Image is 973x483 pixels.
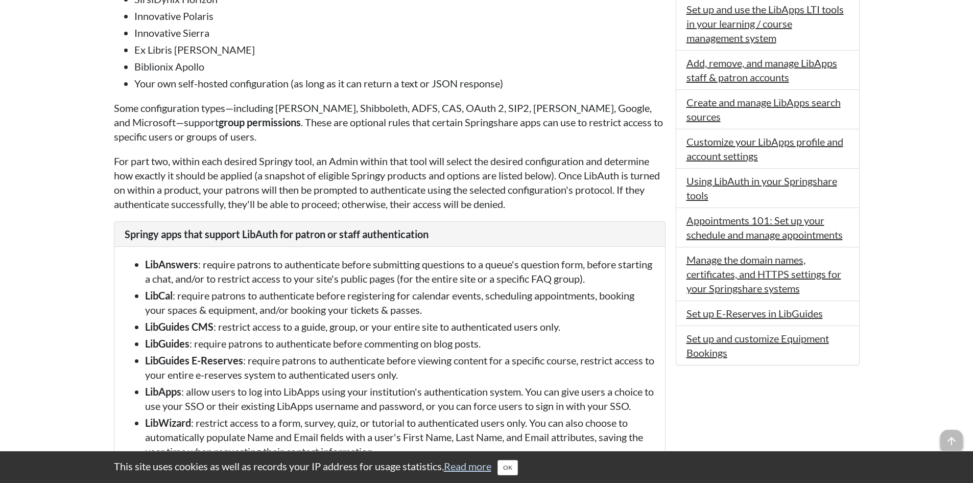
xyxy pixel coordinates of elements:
li: : require patrons to authenticate before registering for calendar events, scheduling appointments... [145,288,655,317]
li: : restrict access to a form, survey, quiz, or tutorial to authenticated users only. You can also ... [145,416,655,458]
p: Some configuration types—including [PERSON_NAME], Shibboleth, ADFS, CAS, OAuth 2, SIP2, [PERSON_N... [114,101,666,144]
li: : require patrons to authenticate before commenting on blog posts. [145,336,655,351]
button: Close [497,460,518,475]
span: LibApps [145,385,181,398]
a: Create and manage LibApps search sources [686,96,841,123]
a: Manage the domain names, certificates, and HTTPS settings for your Springshare systems [686,254,841,294]
a: Using LibAuth in your Springshare tools [686,175,837,201]
li: : allow users to log into LibApps using your institution's authentication system. You can give us... [145,384,655,413]
span: Springy apps that support LibAuth for patron or staff authentication [125,228,429,240]
span: LibWizard [145,417,191,429]
strong: LibAnswers [145,258,198,270]
li: Innovative Polaris [134,9,666,23]
strong: LibGuides [145,337,189,350]
a: arrow_upward [940,431,963,443]
a: Customize your LibApps profile and account settings [686,135,843,162]
a: Add, remove, and manage LibApps staff & patron accounts [686,57,837,83]
li: Biblionix Apollo [134,59,666,74]
li: Your own self-hosted configuration (as long as it can return a text or JSON response) [134,76,666,90]
a: Read more [444,460,491,472]
span: LibCal [145,289,173,302]
strong: group permissions [219,116,301,128]
span: arrow_upward [940,430,963,452]
p: For part two, within each desired Springy tool, an Admin within that tool will select the desired... [114,154,666,211]
a: Set up E-Reserves in LibGuides [686,307,823,319]
a: Set up and use the LibApps LTI tools in your learning / course management system [686,3,844,44]
div: This site uses cookies as well as records your IP address for usage statistics. [104,459,870,475]
li: : require patrons to authenticate before submitting questions to a queue's question form, before ... [145,257,655,286]
span: LibGuides CMS [145,320,213,333]
li: Ex Libris [PERSON_NAME] [134,42,666,57]
a: Set up and customize Equipment Bookings [686,332,829,359]
a: Appointments 101: Set up your schedule and manage appointments [686,214,843,241]
li: : require patrons to authenticate before viewing content for a specific course, restrict access t... [145,353,655,382]
li: Innovative Sierra [134,26,666,40]
span: LibGuides E-Reserves [145,354,243,366]
li: : restrict access to a guide, group, or your entire site to authenticated users only. [145,319,655,334]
